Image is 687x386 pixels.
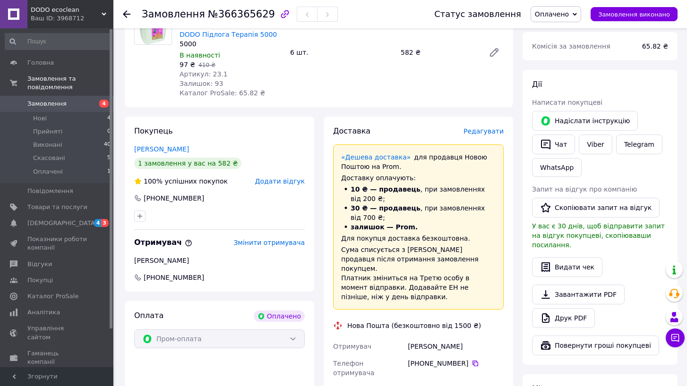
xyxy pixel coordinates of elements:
[351,223,418,231] span: залишок — Prom.
[180,39,283,49] div: 5000
[33,168,63,176] span: Оплачені
[532,134,575,154] button: Чат
[616,134,662,154] a: Telegram
[198,62,215,68] span: 410 ₴
[532,42,610,50] span: Комісія за замовлення
[31,6,102,14] span: DODO ecoclean
[99,100,109,108] span: 4
[532,308,595,328] a: Друк PDF
[180,51,220,59] span: В наявності
[27,219,97,227] span: [DEMOGRAPHIC_DATA]
[33,114,47,123] span: Нові
[104,141,111,149] span: 40
[134,158,241,169] div: 1 замовлення у вас на 582 ₴
[532,185,637,193] span: Запит на відгук про компанію
[254,310,305,322] div: Оплачено
[579,134,612,154] a: Viber
[180,21,277,38] a: Засіб для миття підлоги DODO Підлога Терапія 5000
[351,185,421,193] span: 10 ₴ — продавець
[101,219,109,227] span: 3
[341,234,496,243] div: Для покупця доставка безкоштовна.
[532,198,660,218] button: Скопіювати запит на відгук
[33,127,62,136] span: Прийняті
[532,222,665,249] span: У вас є 30 днів, щоб відправити запит на відгук покупцеві, скопіювавши посилання.
[397,46,481,59] div: 582 ₴
[333,126,370,135] span: Доставка
[134,238,192,247] span: Отримувач
[180,61,195,68] span: 97 ₴
[341,185,496,203] li: , при замовленнях від 200 ₴;
[134,176,228,186] div: успішних покупок
[532,336,659,355] button: Повернути гроші покупцеві
[233,239,305,246] span: Змінити отримувача
[286,46,397,59] div: 6 шт.
[33,154,65,162] span: Скасовані
[591,7,678,21] button: Замовлення виконано
[532,257,602,277] button: Видати чек
[107,168,111,176] span: 1
[180,80,223,87] span: Залишок: 93
[27,260,52,269] span: Відгуки
[208,8,275,20] span: №366365629
[532,80,542,89] span: Дії
[341,245,496,302] div: Сума списується з [PERSON_NAME] продавця після отримання замовлення покупцем. Платник зміниться н...
[464,127,504,135] span: Редагувати
[341,152,496,171] div: для продавця Новою Поштою на Prom.
[134,126,173,135] span: Покупець
[27,187,73,195] span: Повідомлення
[333,360,374,377] span: Телефон отримувача
[27,235,87,252] span: Показники роботи компанії
[27,100,67,108] span: Замовлення
[33,141,62,149] span: Виконані
[434,9,521,19] div: Статус замовлення
[143,273,205,282] span: [PHONE_NUMBER]
[107,114,111,123] span: 4
[143,193,205,203] div: [PHONE_NUMBER]
[341,153,411,161] a: «Дешева доставка»
[134,311,163,320] span: Оплата
[144,177,163,185] span: 100%
[666,328,685,347] button: Чат з покупцем
[532,99,602,106] span: Написати покупцеві
[333,343,371,350] span: Отримувач
[642,42,668,50] span: 65.82 ₴
[134,256,305,265] div: [PERSON_NAME]
[27,292,78,301] span: Каталог ProSale
[180,89,265,97] span: Каталог ProSale: 65.82 ₴
[107,127,111,136] span: 0
[532,285,625,304] a: Завантажити PDF
[27,324,87,341] span: Управління сайтом
[31,14,113,23] div: Ваш ID: 3968712
[255,177,305,185] span: Додати відгук
[27,203,87,211] span: Товари та послуги
[406,338,506,355] div: [PERSON_NAME]
[27,75,113,92] span: Замовлення та повідомлення
[341,173,496,183] div: Доставку оплачують:
[27,276,53,285] span: Покупці
[27,349,87,366] span: Гаманець компанії
[345,321,483,330] div: Нова Пошта (безкоштовно від 1500 ₴)
[134,145,189,153] a: [PERSON_NAME]
[27,59,54,67] span: Головна
[408,359,504,368] div: [PHONE_NUMBER]
[123,9,130,19] div: Повернутися назад
[598,11,670,18] span: Замовлення виконано
[180,70,228,78] span: Артикул: 23.1
[341,203,496,222] li: , при замовленнях від 700 ₴;
[485,43,504,62] a: Редагувати
[535,10,569,18] span: Оплачено
[107,154,111,162] span: 5
[532,111,638,131] button: Надіслати інструкцію
[94,219,102,227] span: 4
[27,308,60,317] span: Аналітика
[532,158,582,177] a: WhatsApp
[351,204,421,212] span: 30 ₴ — продавець
[5,33,112,50] input: Пошук
[142,8,205,20] span: Замовлення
